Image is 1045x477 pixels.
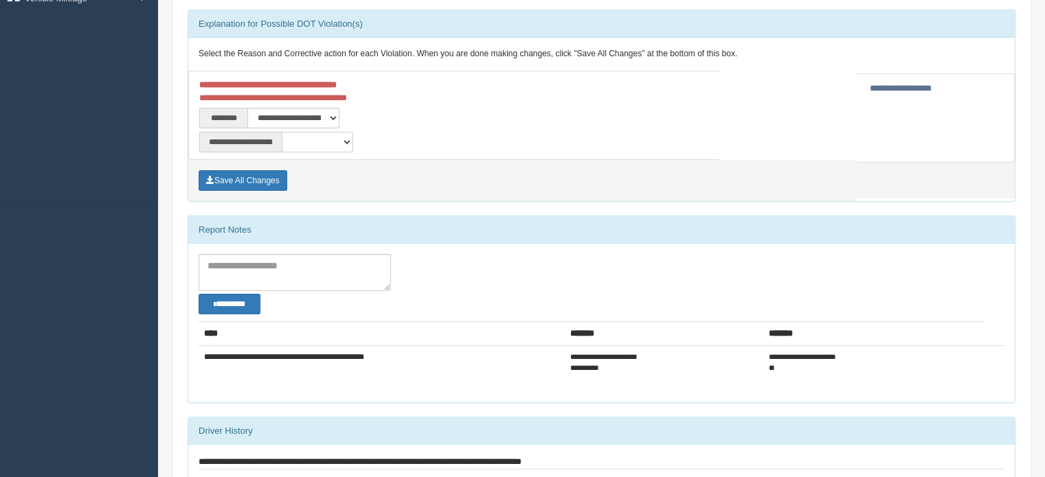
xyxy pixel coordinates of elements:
[199,170,287,191] button: Save
[188,10,1015,38] div: Explanation for Possible DOT Violation(s)
[199,294,260,314] button: Change Filter Options
[188,417,1015,445] div: Driver History
[188,38,1015,71] div: Select the Reason and Corrective action for each Violation. When you are done making changes, cli...
[188,216,1015,244] div: Report Notes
